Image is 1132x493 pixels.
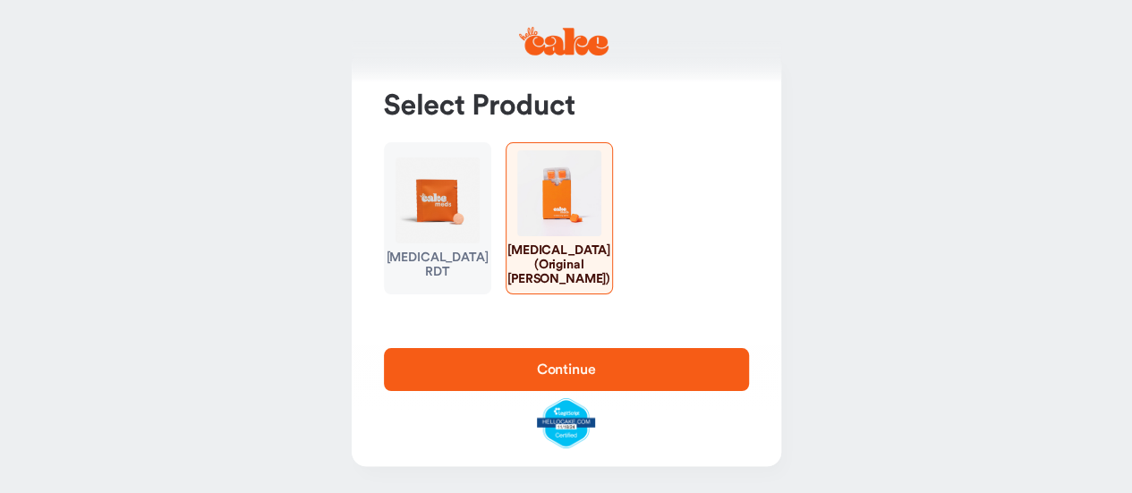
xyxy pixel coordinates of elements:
img: Erectile Dysfunction RDT [396,157,480,243]
h1: Select Product [384,89,749,124]
span: Continue [537,362,596,377]
div: [MEDICAL_DATA] (Original [PERSON_NAME]) [507,243,610,286]
button: Continue [384,348,749,391]
img: legit-script-certified.png [537,398,595,448]
img: Erectile Dysfunction (Original Troche) [517,150,601,236]
div: [MEDICAL_DATA] RDT [386,251,488,279]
